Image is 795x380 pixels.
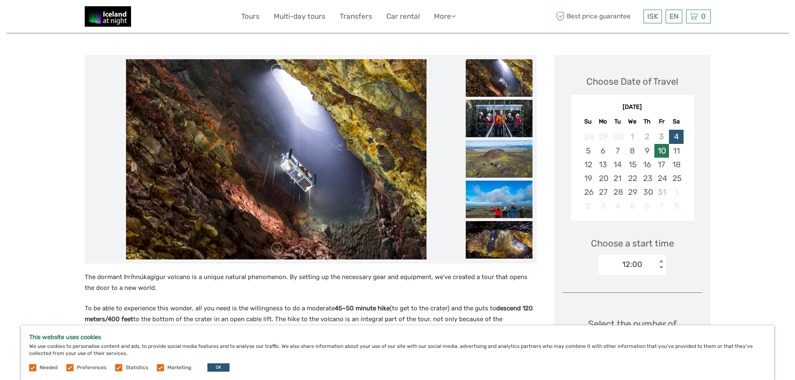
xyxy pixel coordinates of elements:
div: Choose Thursday, October 9th, 2025 [640,144,654,158]
div: < > [658,260,665,269]
div: Not available Thursday, October 2nd, 2025 [640,130,654,143]
div: Choose Wednesday, October 8th, 2025 [625,144,639,158]
div: Mo [596,116,610,127]
label: Statistics [126,364,148,371]
span: 0 [700,12,707,20]
div: [DATE] [571,103,694,112]
div: Choose Friday, October 24th, 2025 [654,171,669,185]
div: EN [666,10,682,23]
div: Choose Wednesday, October 15th, 2025 [625,158,639,171]
span: ISK [647,12,658,20]
div: Choose Monday, October 20th, 2025 [596,171,610,185]
a: Transfers [340,10,372,23]
div: Choose Saturday, October 11th, 2025 [669,144,684,158]
img: 7ac251c5713f4a2dbe5a120df4a8d976_slider_thumbnail.jpeg [466,221,533,259]
div: Not available Monday, September 29th, 2025 [596,130,610,143]
label: Needed [40,364,58,371]
a: Car rental [386,10,420,23]
div: Choose Saturday, October 25th, 2025 [669,171,684,185]
div: Choose Tuesday, October 28th, 2025 [610,185,625,199]
div: 12:00 [622,259,642,270]
button: Open LiveChat chat widget [96,13,106,23]
div: Choose Tuesday, October 14th, 2025 [610,158,625,171]
div: Not available Monday, November 3rd, 2025 [596,199,610,213]
div: Choose Saturday, October 18th, 2025 [669,158,684,171]
button: OK [207,363,230,372]
span: Choose a start time [591,237,674,250]
a: More [434,10,456,23]
div: Choose Tuesday, October 21st, 2025 [610,171,625,185]
div: Choose Wednesday, October 29th, 2025 [625,185,639,199]
img: baa3929123884c44bd879ce76364a2bd_slider_thumbnail.jpeg [466,59,533,97]
div: Sa [669,116,684,127]
div: Not available Saturday, November 1st, 2025 [669,185,684,199]
div: Not available Sunday, November 2nd, 2025 [581,199,596,213]
div: Choose Thursday, October 23rd, 2025 [640,171,654,185]
div: Th [640,116,654,127]
img: baa3929123884c44bd879ce76364a2bd_main_slider.jpeg [126,59,427,259]
p: We're away right now. Please check back later! [12,15,94,21]
div: Choose Sunday, October 19th, 2025 [581,171,596,185]
div: Not available Friday, October 31st, 2025 [654,185,669,199]
a: Tours [241,10,260,23]
strong: 45–50 minute hike [335,305,390,312]
div: Choose Friday, October 17th, 2025 [654,158,669,171]
div: Choose Sunday, October 12th, 2025 [581,158,596,171]
a: Multi-day tours [274,10,326,23]
h5: This website uses cookies [29,334,766,341]
div: Choose Tuesday, October 7th, 2025 [610,144,625,158]
div: Not available Friday, November 7th, 2025 [654,199,669,213]
div: Not available Thursday, November 6th, 2025 [640,199,654,213]
div: month 2025-10 [573,130,691,213]
div: Choose Friday, October 10th, 2025 [654,144,669,158]
span: Best price guarantee [554,10,641,23]
div: We [625,116,639,127]
img: e8a67274b68a4dadaf5e23364ff0a6d7_slider_thumbnail.jpeg [466,140,533,178]
div: Choose Wednesday, October 22nd, 2025 [625,171,639,185]
div: Choose Monday, October 27th, 2025 [596,185,610,199]
div: Tu [610,116,625,127]
div: Choose Sunday, October 26th, 2025 [581,185,596,199]
div: Fr [654,116,669,127]
div: Choose Thursday, October 30th, 2025 [640,185,654,199]
img: 7a37644959514a24802c9fd48de7ef32_slider_thumbnail.jpeg [466,181,533,218]
div: Not available Tuesday, November 4th, 2025 [610,199,625,213]
div: Select the number of participants [563,317,702,355]
strong: descend 120 meters/400 feet [85,305,533,323]
div: Choose Monday, October 6th, 2025 [596,144,610,158]
div: Choose Thursday, October 16th, 2025 [640,158,654,171]
div: Not available Wednesday, November 5th, 2025 [625,199,639,213]
div: Not available Tuesday, September 30th, 2025 [610,130,625,143]
div: Choose Monday, October 13th, 2025 [596,158,610,171]
div: Choose Date of Travel [586,75,678,88]
div: Not available Sunday, September 28th, 2025 [581,130,596,143]
label: Preferences [77,364,106,371]
div: Not available Wednesday, October 1st, 2025 [625,130,639,143]
label: Marketing [167,364,191,371]
div: Choose Sunday, October 5th, 2025 [581,144,596,158]
img: cd5cc137e7404e5d959b00fd62ad6284_slider_thumbnail.jpeg [466,100,533,137]
div: Not available Saturday, November 8th, 2025 [669,199,684,213]
p: To be able to experience this wonder, all you need is the willingness to do a moderate (to get to... [85,303,537,335]
div: We use cookies to personalise content and ads, to provide social media features and to analyse ou... [21,325,774,380]
div: Not available Friday, October 3rd, 2025 [654,130,669,143]
img: 2375-0893e409-a1bb-4841-adb0-b7e32975a913_logo_small.jpg [85,6,131,27]
div: Su [581,116,596,127]
p: The dormant Þríhnúkagígur volcano is a unique natural phenomenon. By setting up the necessary gea... [85,272,537,293]
div: Choose Saturday, October 4th, 2025 [669,130,684,143]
